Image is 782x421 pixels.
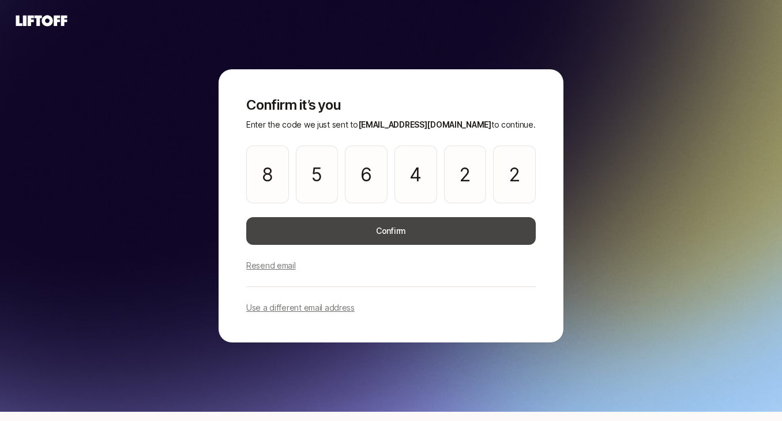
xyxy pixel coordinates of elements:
p: Enter the code we just sent to to continue. [246,118,536,132]
p: Use a different email address [246,301,355,315]
input: Please enter OTP character 5 [444,146,487,203]
button: Confirm [246,217,536,245]
p: Confirm it’s you [246,97,536,113]
input: Please enter OTP character 3 [345,146,388,203]
span: [EMAIL_ADDRESS][DOMAIN_NAME] [358,120,491,129]
p: Resend email [246,259,296,273]
input: Please enter OTP character 6 [493,146,536,203]
input: Please enter OTP character 4 [394,146,437,203]
input: Please enter OTP character 2 [296,146,339,203]
input: Please enter OTP character 1 [246,146,289,203]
